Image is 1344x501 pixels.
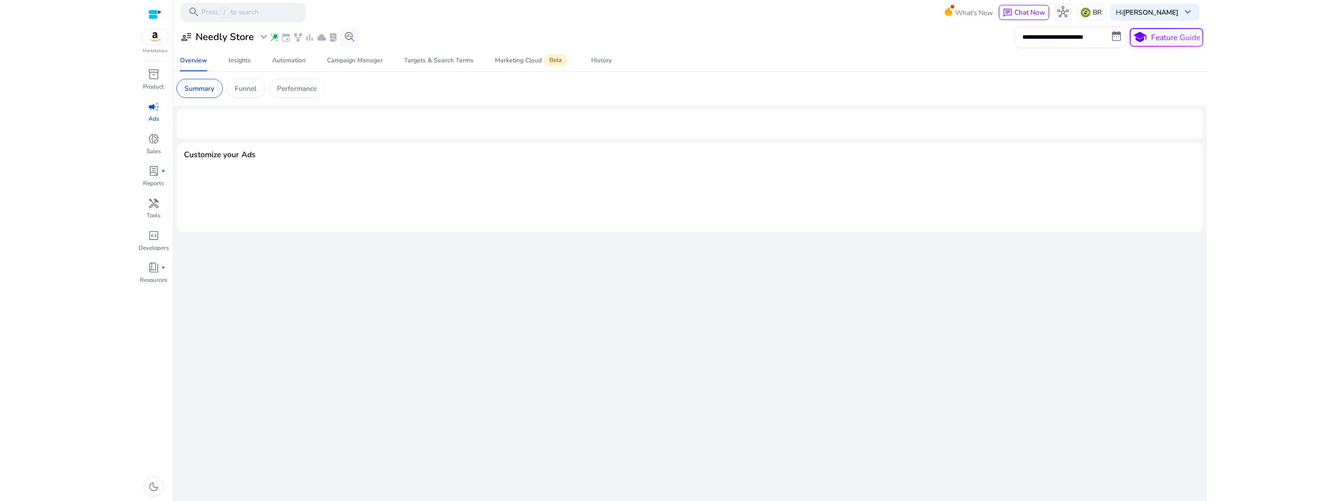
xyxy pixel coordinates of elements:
button: chatChat Now [999,5,1049,20]
div: Insights [229,57,251,64]
div: History [591,57,612,64]
p: Hi [1116,9,1178,16]
button: search_insights [340,28,359,47]
p: Product [143,83,164,92]
p: Developers [139,244,169,253]
span: What's New [955,5,993,20]
span: event [281,33,291,42]
p: Resources [140,276,167,285]
a: lab_profilefiber_manual_recordReports [138,163,170,196]
span: fiber_manual_record [161,266,165,270]
p: Sales [147,147,161,156]
span: user_attributes [180,31,192,43]
span: campaign [148,101,159,113]
span: / [221,7,229,18]
span: cloud [317,33,327,42]
p: Ads [148,115,159,124]
p: Performance [277,83,317,94]
span: search [188,6,200,18]
span: inventory_2 [148,69,159,80]
a: code_blocksDevelopers [138,228,170,260]
img: br.svg [1081,8,1091,17]
span: keyboard_arrow_down [1182,6,1193,18]
span: Beta [543,54,568,66]
span: school [1133,30,1147,45]
p: Reports [143,179,164,188]
div: Automation [272,57,306,64]
span: handyman [148,198,159,209]
b: [PERSON_NAME] [1123,8,1178,17]
a: book_4fiber_manual_recordResources [138,260,170,292]
span: code_blocks [148,230,159,241]
p: Funnel [235,83,257,94]
div: Targets & Search Terms [404,57,474,64]
span: lab_profile [148,165,159,177]
button: hub [1053,3,1073,22]
a: donut_smallSales [138,131,170,163]
div: Campaign Manager [327,57,383,64]
div: Marketing Cloud [495,57,570,65]
span: expand_more [258,31,270,43]
span: fiber_manual_record [161,169,165,173]
a: inventory_2Product [138,67,170,99]
button: schoolFeature Guide [1130,28,1203,47]
h3: Needly Store [196,31,254,43]
a: campaignAds [138,99,170,131]
span: Chat Now [1014,8,1045,17]
p: Press to search [201,7,259,18]
span: hub [1057,6,1069,18]
p: Tools [147,212,160,220]
span: wand_stars [270,33,279,42]
span: chat [1003,8,1013,18]
p: Feature Guide [1151,32,1200,43]
h4: Customize your Ads [184,150,256,159]
span: bar_chart [305,33,315,42]
p: Marketplace [143,48,167,54]
p: Summary [184,83,214,94]
span: lab_profile [328,33,338,42]
a: handymanTools [138,196,170,228]
span: book_4 [148,262,159,273]
span: dark_mode [148,481,159,493]
img: amazon.svg [142,29,168,44]
span: family_history [293,33,303,42]
div: Overview [180,57,207,64]
span: donut_small [148,133,159,145]
p: BR [1093,4,1102,20]
span: search_insights [344,31,355,43]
